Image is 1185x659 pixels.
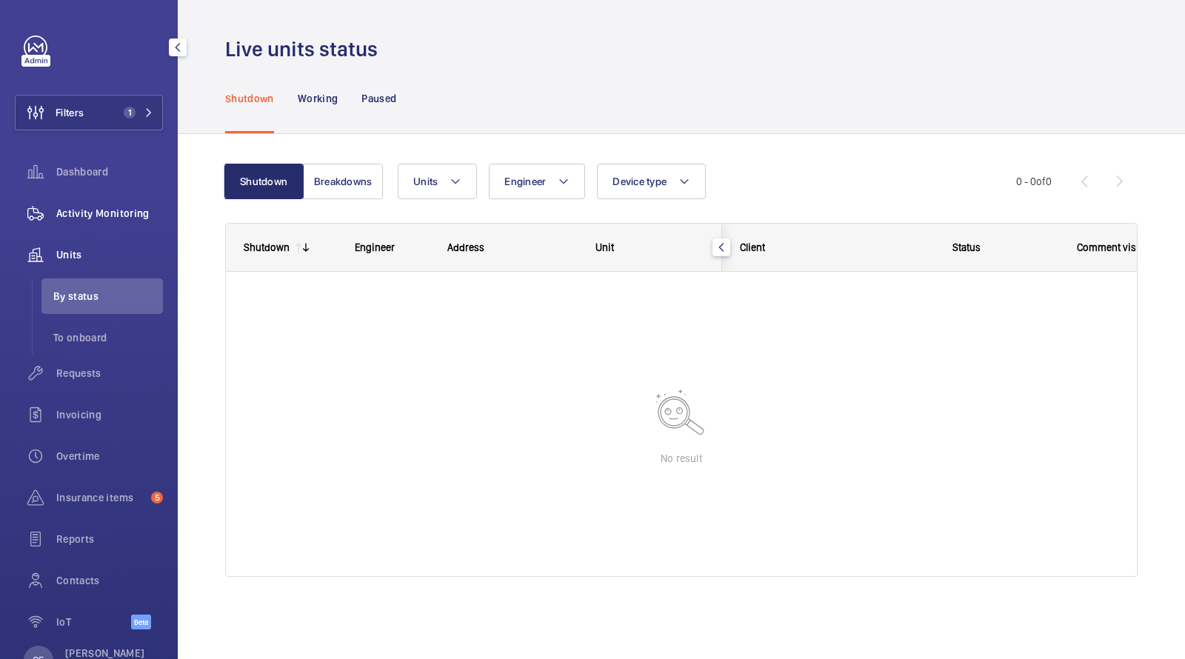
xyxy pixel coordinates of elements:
span: Device type [612,175,667,187]
span: Address [447,241,484,253]
button: Engineer [489,164,585,199]
span: 1 [124,107,136,118]
button: Shutdown [224,164,304,199]
span: Units [56,247,163,262]
span: Overtime [56,449,163,464]
span: Invoicing [56,407,163,422]
span: Engineer [504,175,546,187]
span: Engineer [355,241,395,253]
span: Client [740,241,765,253]
span: To onboard [53,330,163,345]
span: Status [952,241,981,253]
div: Unit [595,241,704,253]
span: Dashboard [56,164,163,179]
span: Beta [131,615,151,629]
button: Units [398,164,477,199]
span: Requests [56,366,163,381]
span: 0 - 0 0 [1016,176,1052,187]
div: Shutdown [244,241,290,253]
span: Activity Monitoring [56,206,163,221]
h1: Live units status [225,36,387,63]
span: Reports [56,532,163,546]
span: Contacts [56,573,163,588]
span: Insurance items [56,490,145,505]
span: 5 [151,492,163,504]
span: Filters [56,105,84,120]
span: By status [53,289,163,304]
button: Device type [597,164,706,199]
p: Shutdown [225,91,274,106]
span: IoT [56,615,131,629]
button: Filters1 [15,95,163,130]
button: Breakdowns [303,164,383,199]
span: of [1036,175,1046,187]
p: Working [298,91,338,106]
span: Units [413,175,438,187]
p: Paused [361,91,396,106]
